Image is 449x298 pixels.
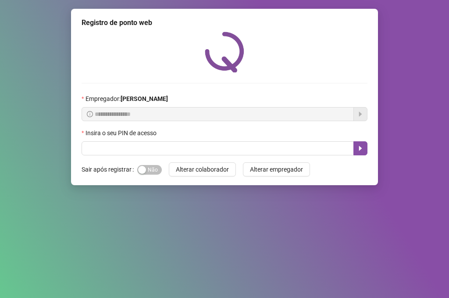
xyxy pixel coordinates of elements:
span: Empregador : [86,94,168,104]
div: Registro de ponto web [82,18,367,28]
span: Alterar empregador [250,165,303,174]
span: info-circle [87,111,93,117]
img: QRPoint [205,32,244,72]
button: Alterar empregador [243,162,310,176]
label: Insira o seu PIN de acesso [82,128,162,138]
span: Alterar colaborador [176,165,229,174]
button: Alterar colaborador [169,162,236,176]
label: Sair após registrar [82,162,137,176]
span: caret-right [357,145,364,152]
strong: [PERSON_NAME] [121,95,168,102]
